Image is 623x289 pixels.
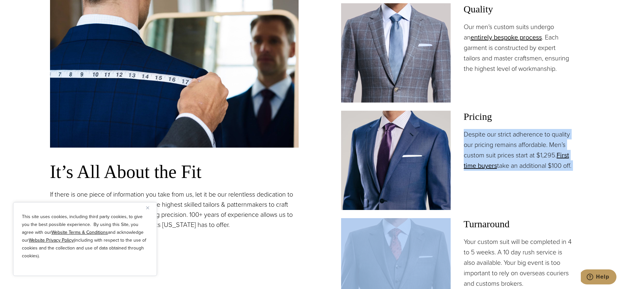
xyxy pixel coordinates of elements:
p: This site uses cookies, including third party cookies, to give you the best possible experience. ... [22,213,148,260]
h3: Pricing [464,111,573,122]
iframe: Opens a widget where you can chat to one of our agents [581,269,616,286]
img: Close [146,206,149,209]
h3: It’s All About the Fit [50,161,299,183]
img: Client in Zegna grey windowpane bespoke suit with white shirt and light blue tie. [341,3,451,103]
p: Our men’s custom suits undergo an . Each garment is constructed by expert tailors and master craf... [464,22,573,74]
button: Close [146,204,154,212]
a: entirely bespoke process [471,32,542,42]
img: Client in blue solid custom made suit with white shirt and navy tie. Fabric by Scabal. [341,111,451,210]
h3: Turnaround [464,218,573,230]
a: Website Terms & Conditions [51,229,108,236]
p: Despite our strict adherence to quality our pricing remains affordable. Men’s custom suit prices ... [464,129,573,171]
h3: Quality [464,3,573,15]
p: If there is one piece of information you take from us, let it be our relentless dedication to the... [50,189,299,230]
a: Website Privacy Policy [29,237,74,244]
a: First time buyers [464,150,569,170]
